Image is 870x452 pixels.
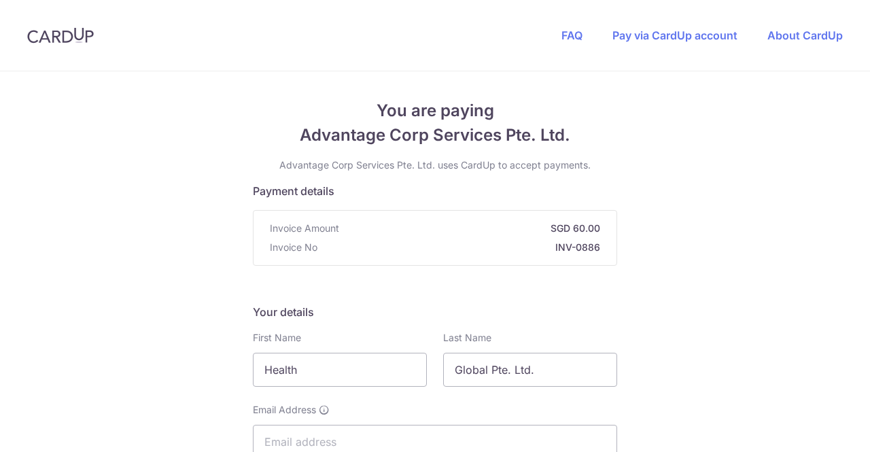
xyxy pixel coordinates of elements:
[443,353,617,387] input: Last name
[323,241,600,254] strong: INV-0886
[767,29,843,42] a: About CardUp
[253,304,617,320] h5: Your details
[253,123,617,147] span: Advantage Corp Services Pte. Ltd.
[253,331,301,345] label: First Name
[443,331,491,345] label: Last Name
[27,27,94,44] img: CardUp
[253,353,427,387] input: First name
[253,403,316,417] span: Email Address
[270,222,339,235] span: Invoice Amount
[561,29,582,42] a: FAQ
[253,158,617,172] p: Advantage Corp Services Pte. Ltd. uses CardUp to accept payments.
[253,99,617,123] span: You are paying
[270,241,317,254] span: Invoice No
[612,29,737,42] a: Pay via CardUp account
[253,183,617,199] h5: Payment details
[345,222,600,235] strong: SGD 60.00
